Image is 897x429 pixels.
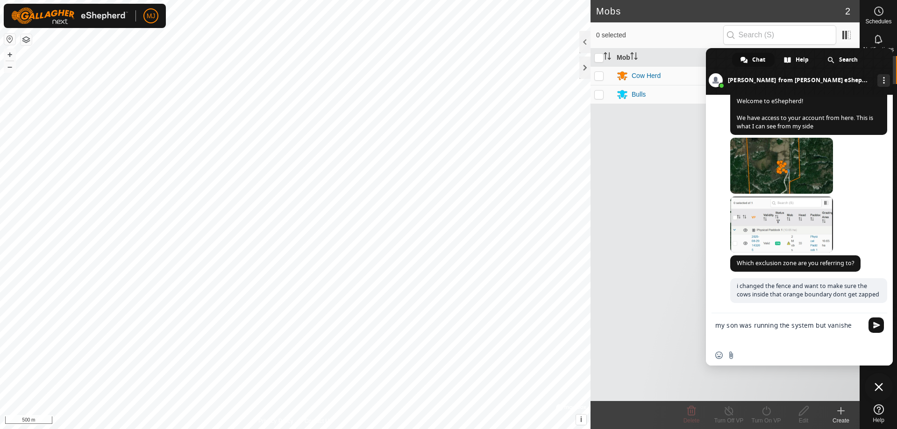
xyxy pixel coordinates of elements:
div: Edit [785,416,822,425]
span: Send a file [727,352,735,359]
button: – [4,61,15,72]
button: Map Layers [21,34,32,45]
a: Search [819,53,867,67]
th: Mob [613,49,716,67]
a: Chat [732,53,775,67]
div: Turn Off VP [710,416,747,425]
span: Which exclusion zone are you referring to? [737,259,854,267]
div: Cow Herd [632,71,661,81]
a: Privacy Policy [258,417,293,425]
p-sorticon: Activate to sort [630,54,638,61]
span: 0 selected [596,30,723,40]
div: Bulls [632,90,646,99]
textarea: Compose your message... [715,313,865,345]
div: Create [822,416,860,425]
input: Search (S) [723,25,836,45]
button: Reset Map [4,34,15,45]
a: Close chat [865,373,893,401]
a: Help [860,401,897,427]
span: Delete [683,417,700,424]
h2: Mobs [596,6,845,17]
span: 2 [845,4,850,18]
button: i [576,415,586,425]
img: Gallagher Logo [11,7,128,24]
span: Insert an emoji [715,352,723,359]
span: Schedules [865,19,891,24]
span: Chat [752,53,765,67]
button: + [4,49,15,60]
div: Turn On VP [747,416,785,425]
span: Search [839,53,858,67]
a: Contact Us [305,417,332,425]
a: Help [776,53,818,67]
span: Help [873,417,884,423]
span: i changed the fence and want to make sure the cows inside that orange boundary dont get zapped [737,282,879,298]
span: MJ [147,11,156,21]
p-sorticon: Activate to sort [604,54,611,61]
span: i [580,415,582,423]
span: Notifications [863,47,894,52]
span: Help [796,53,809,67]
span: Send [869,317,884,333]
